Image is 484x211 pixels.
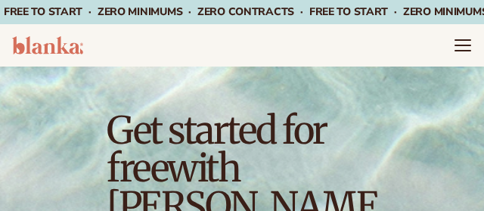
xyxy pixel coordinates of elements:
span: Free to start · ZERO minimums · ZERO contracts [4,5,309,19]
img: logo [12,36,83,54]
span: · [300,5,303,19]
summary: Menu [454,36,472,54]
